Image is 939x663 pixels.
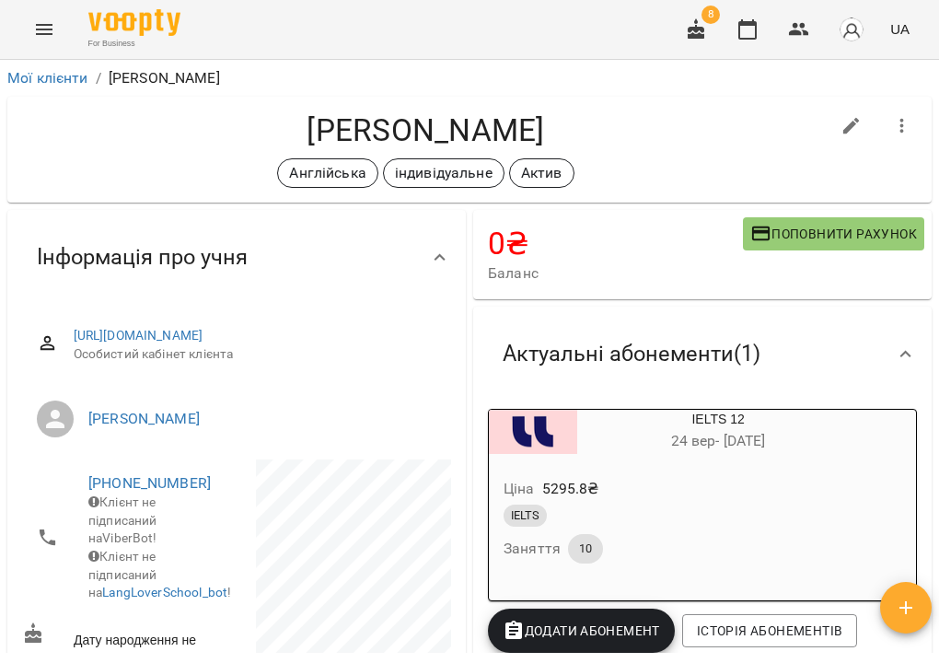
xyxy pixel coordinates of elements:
span: Баланс [488,262,743,285]
button: UA [883,12,917,46]
span: Поповнити рахунок [750,223,917,245]
img: Voopty Logo [88,9,180,36]
span: Особистий кабінет клієнта [74,345,436,364]
span: Історія абонементів [697,620,842,642]
span: Додати Абонемент [503,620,660,642]
span: 8 [701,6,720,24]
span: Інформація про учня [37,243,248,272]
img: avatar_s.png [839,17,864,42]
p: 5295.8 ₴ [542,478,599,500]
button: Menu [22,7,66,52]
div: Інформація про учня [7,210,466,305]
p: [PERSON_NAME] [109,67,220,89]
span: UA [890,19,910,39]
div: індивідуальне [383,158,504,188]
div: Актуальні абонементи(1) [473,307,932,401]
h6: Ціна [504,476,535,502]
button: Поповнити рахунок [743,217,924,250]
span: 10 [568,541,603,557]
div: IELTS 12 [577,410,859,454]
div: Англійська [277,158,377,188]
p: Актив [521,162,562,184]
span: Актуальні абонементи ( 1 ) [503,340,760,368]
nav: breadcrumb [7,67,932,89]
a: Мої клієнти [7,69,88,87]
span: Клієнт не підписаний на ViberBot! [88,494,157,545]
li: / [96,67,101,89]
span: For Business [88,38,180,50]
div: IELTS 12 [489,410,577,454]
a: [PERSON_NAME] [88,410,200,427]
button: Додати Абонемент [488,609,675,653]
a: [URL][DOMAIN_NAME] [74,328,203,343]
h4: 0 ₴ [488,225,743,262]
p: Англійська [289,162,365,184]
p: індивідуальне [395,162,493,184]
a: [PHONE_NUMBER] [88,474,211,492]
a: LangLoverSchool_bot [102,585,227,599]
div: Актив [509,158,574,188]
button: IELTS 1224 вер- [DATE]Ціна5295.8₴IELTSЗаняття10 [489,410,859,586]
span: Клієнт не підписаний на ! [88,549,231,599]
button: Історія абонементів [682,614,857,647]
span: 24 вер - [DATE] [671,432,766,449]
h6: Заняття [504,536,561,562]
span: IELTS [504,507,547,524]
h4: [PERSON_NAME] [22,111,829,149]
